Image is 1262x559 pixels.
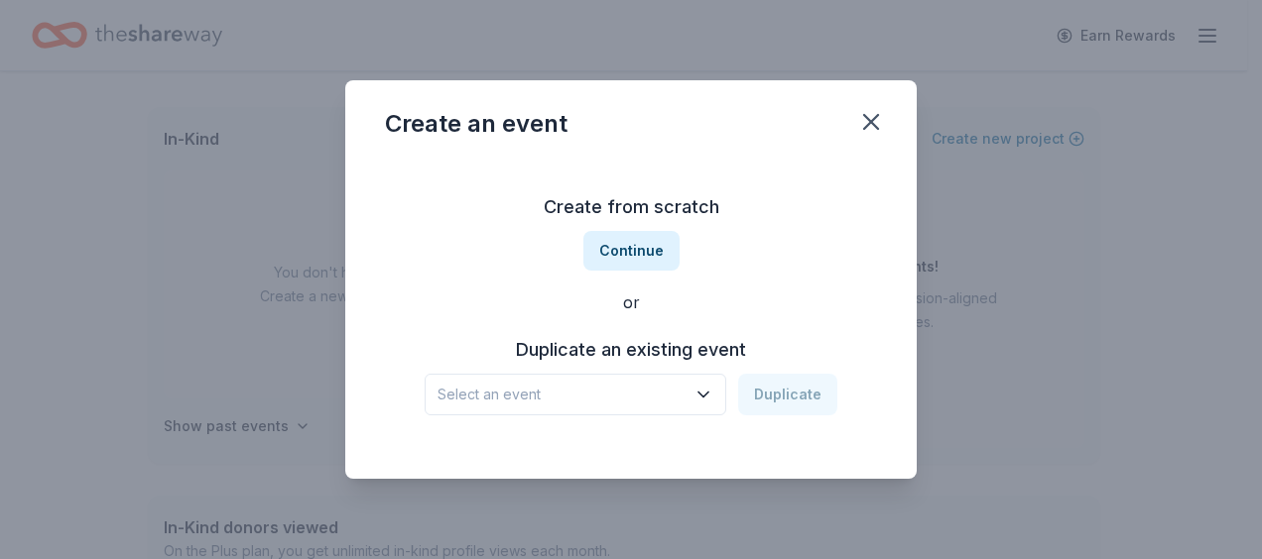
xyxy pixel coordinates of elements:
[385,108,568,140] div: Create an event
[385,191,877,223] h3: Create from scratch
[385,290,877,314] div: or
[583,231,680,271] button: Continue
[425,374,726,415] button: Select an event
[425,334,837,366] h3: Duplicate an existing event
[438,383,686,406] span: Select an event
